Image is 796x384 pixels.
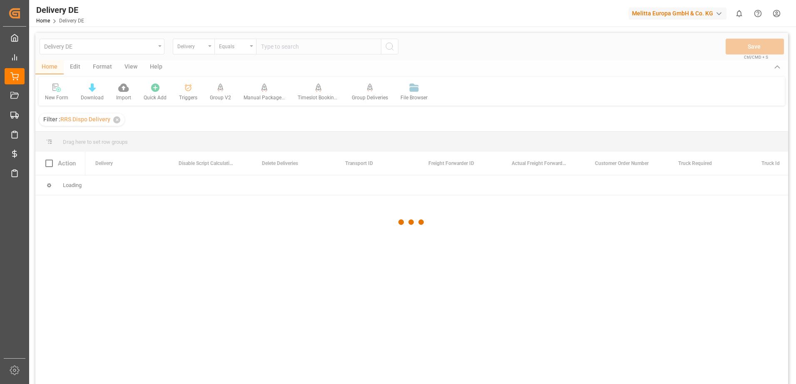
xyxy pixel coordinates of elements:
div: Melitta Europa GmbH & Co. KG [629,7,726,20]
button: Melitta Europa GmbH & Co. KG [629,5,730,21]
button: show 0 new notifications [730,4,749,23]
a: Home [36,18,50,24]
div: Delivery DE [36,4,84,16]
button: Help Center [749,4,767,23]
